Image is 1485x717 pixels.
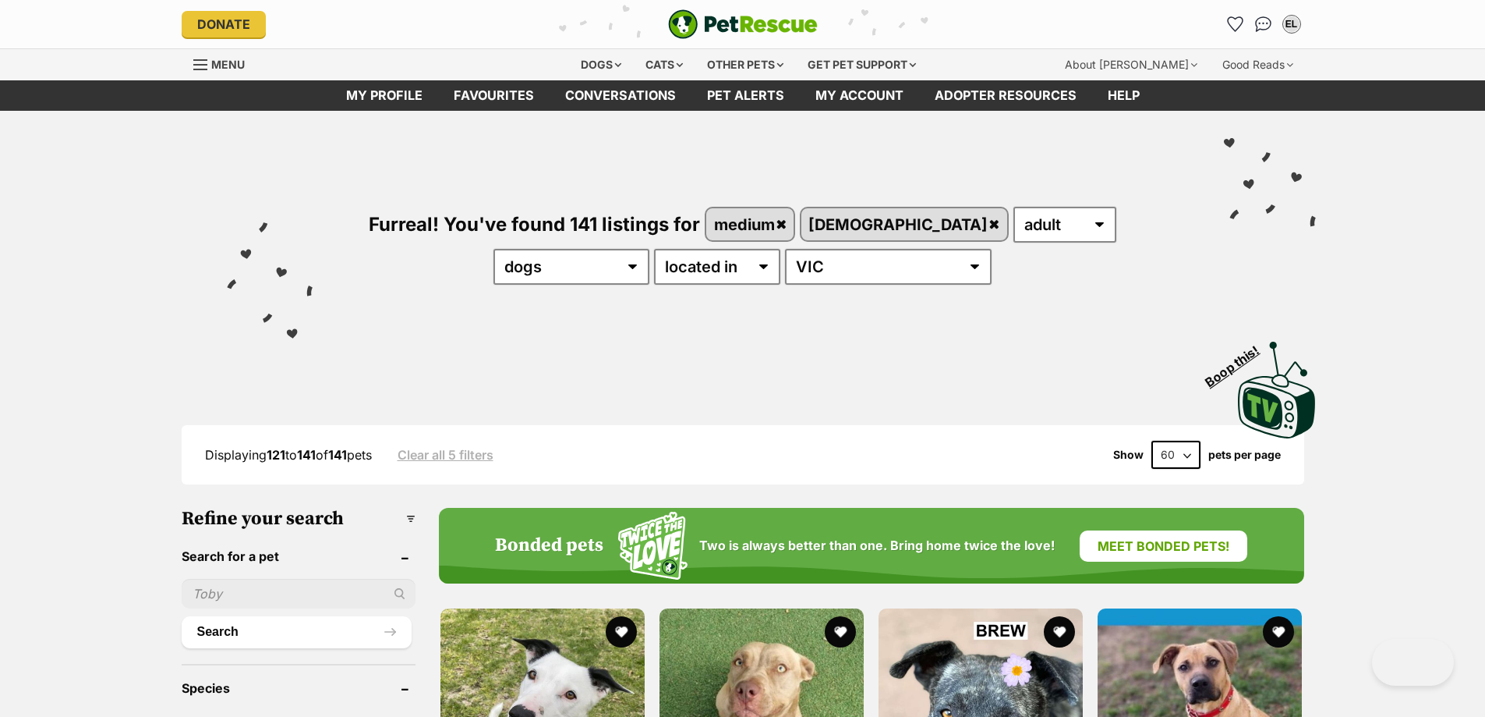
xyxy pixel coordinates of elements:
[1223,12,1248,37] a: Favourites
[182,508,415,530] h3: Refine your search
[668,9,818,39] img: logo-e224e6f780fb5917bec1dbf3a21bbac754714ae5b6737aabdf751b685950b380.svg
[1113,449,1144,461] span: Show
[696,49,794,80] div: Other pets
[668,9,818,39] a: PetRescue
[1284,16,1299,32] div: EL
[182,616,412,648] button: Search
[1044,616,1075,648] button: favourite
[1279,12,1304,37] button: My account
[1251,12,1276,37] a: Conversations
[1238,342,1316,438] img: PetRescue TV logo
[691,80,800,111] a: Pet alerts
[919,80,1092,111] a: Adopter resources
[1255,16,1271,32] img: chat-41dd97257d64d25036548639549fe6c8038ab92f7586957e7f3b1b290dea8141.svg
[328,447,347,463] strong: 141
[211,58,245,71] span: Menu
[193,49,256,77] a: Menu
[182,681,415,695] header: Species
[1264,616,1295,648] button: favourite
[801,208,1007,240] a: [DEMOGRAPHIC_DATA]
[797,49,927,80] div: Get pet support
[1238,328,1316,442] a: Boop this!
[1092,80,1155,111] a: Help
[1211,49,1304,80] div: Good Reads
[369,213,700,236] span: Furreal! You've found 141 listings for
[182,549,415,563] header: Search for a pet
[800,80,919,111] a: My account
[297,447,316,463] strong: 141
[825,616,856,648] button: favourite
[267,447,285,463] strong: 121
[570,49,632,80] div: Dogs
[1054,49,1208,80] div: About [PERSON_NAME]
[205,447,372,463] span: Displaying to of pets
[1223,12,1304,37] ul: Account quick links
[606,616,637,648] button: favourite
[1080,531,1247,562] a: Meet bonded pets!
[550,80,691,111] a: conversations
[182,11,266,37] a: Donate
[699,538,1055,553] span: Two is always better than one. Bring home twice the love!
[618,512,688,580] img: Squiggle
[706,208,794,240] a: medium
[182,579,415,609] input: Toby
[398,448,493,462] a: Clear all 5 filters
[438,80,550,111] a: Favourites
[1372,639,1454,686] iframe: Help Scout Beacon - Open
[1202,333,1274,389] span: Boop this!
[495,535,603,557] h4: Bonded pets
[331,80,438,111] a: My profile
[1208,449,1281,461] label: pets per page
[635,49,694,80] div: Cats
